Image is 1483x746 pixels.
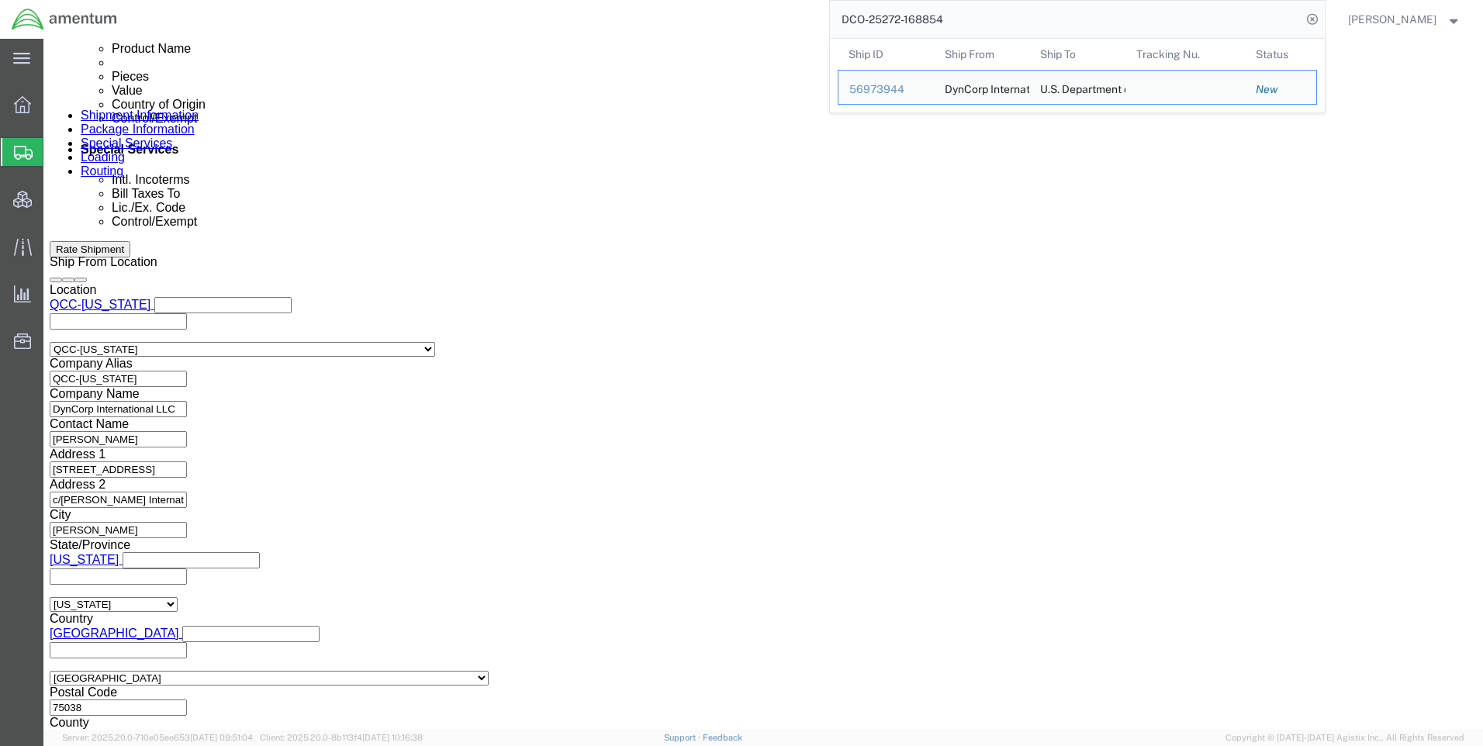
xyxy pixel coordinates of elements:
[1256,81,1305,98] div: New
[664,733,703,742] a: Support
[362,733,423,742] span: [DATE] 10:16:38
[1348,11,1436,28] span: Ray Cheatteam
[190,733,253,742] span: [DATE] 09:51:04
[43,39,1483,730] iframe: FS Legacy Container
[11,8,118,31] img: logo
[1347,10,1462,29] button: [PERSON_NAME]
[1040,71,1115,104] div: U.S. Department of Defense
[933,39,1029,70] th: Ship From
[1029,39,1125,70] th: Ship To
[1245,39,1317,70] th: Status
[260,733,423,742] span: Client: 2025.20.0-8b113f4
[944,71,1018,104] div: DynCorp International LLC
[1125,39,1245,70] th: Tracking Nu.
[1225,731,1464,744] span: Copyright © [DATE]-[DATE] Agistix Inc., All Rights Reserved
[62,733,253,742] span: Server: 2025.20.0-710e05ee653
[830,1,1302,38] input: Search for shipment number, reference number
[838,39,1325,112] table: Search Results
[703,733,742,742] a: Feedback
[838,39,934,70] th: Ship ID
[849,81,923,98] div: 56973944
